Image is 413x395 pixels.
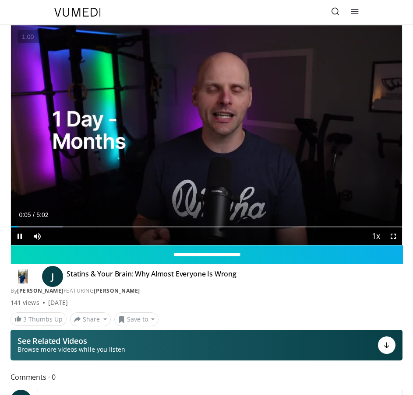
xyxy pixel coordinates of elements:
[18,336,125,345] p: See Related Videos
[114,312,159,326] button: Save to
[33,211,35,218] span: /
[36,211,48,218] span: 5:02
[367,227,385,245] button: Playback Rate
[54,8,101,17] img: VuMedi Logo
[11,269,35,283] img: Dr. Jordan Rennicke
[23,315,27,323] span: 3
[11,298,39,307] span: 141 views
[385,227,402,245] button: Fullscreen
[17,287,64,294] a: [PERSON_NAME]
[19,211,31,218] span: 0:05
[11,371,402,383] span: Comments 0
[42,266,63,287] a: J
[11,287,402,295] div: By FEATURING
[11,25,402,245] video-js: Video Player
[11,330,402,360] button: See Related Videos Browse more videos while you listen
[67,269,237,283] h4: Statins & Your Brain: Why Almost Everyone Is Wrong
[11,227,28,245] button: Pause
[48,298,68,307] div: [DATE]
[11,312,67,326] a: 3 Thumbs Up
[18,345,125,354] span: Browse more videos while you listen
[94,287,140,294] a: [PERSON_NAME]
[28,227,46,245] button: Mute
[70,312,111,326] button: Share
[11,226,402,227] div: Progress Bar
